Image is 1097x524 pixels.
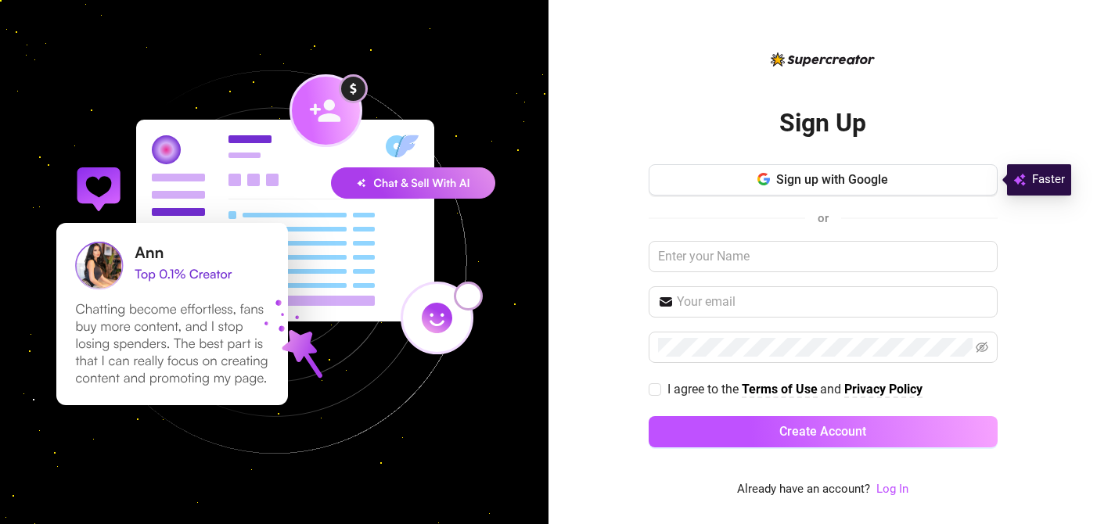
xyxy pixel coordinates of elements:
[737,480,870,499] span: Already have an account?
[976,341,988,354] span: eye-invisible
[876,480,908,499] a: Log In
[649,416,998,447] button: Create Account
[1032,170,1065,189] span: Faster
[649,241,998,272] input: Enter your Name
[844,382,923,398] a: Privacy Policy
[876,482,908,496] a: Log In
[818,211,829,225] span: or
[667,382,742,397] span: I agree to the
[771,52,875,66] img: logo-BBDzfeDw.svg
[677,293,988,311] input: Your email
[844,382,923,397] strong: Privacy Policy
[742,382,818,397] strong: Terms of Use
[820,382,844,397] span: and
[1013,170,1026,189] img: svg%3e
[649,164,998,196] button: Sign up with Google
[779,107,866,139] h2: Sign Up
[776,172,888,187] span: Sign up with Google
[742,382,818,398] a: Terms of Use
[779,424,866,439] span: Create Account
